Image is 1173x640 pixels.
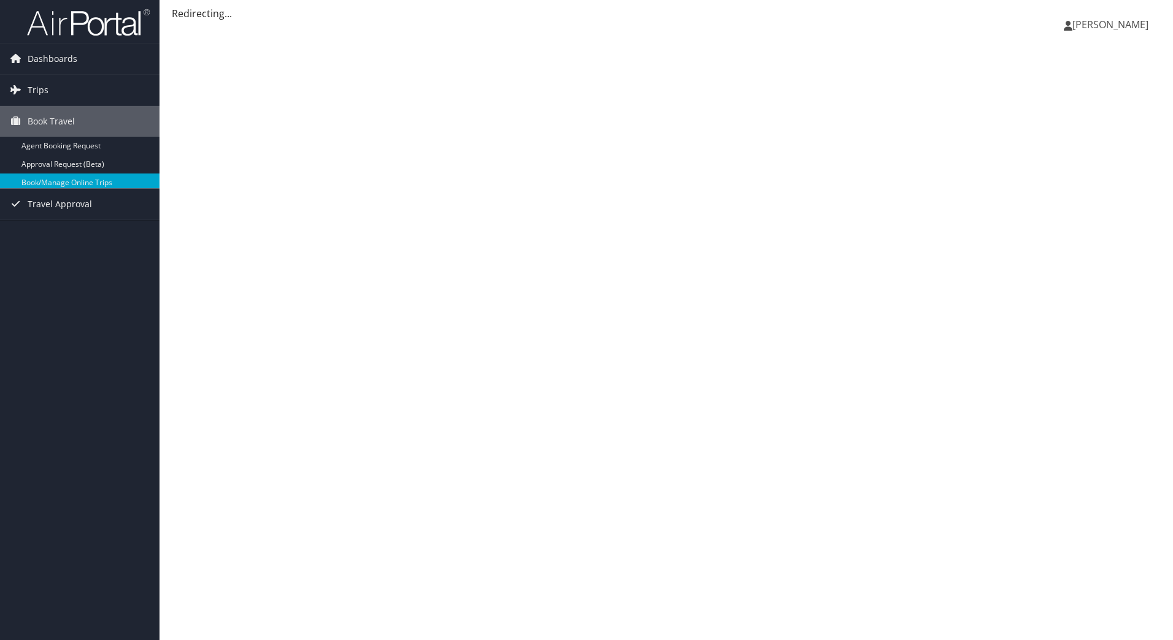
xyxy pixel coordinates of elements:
[28,106,75,137] span: Book Travel
[1072,18,1148,31] span: [PERSON_NAME]
[27,8,150,37] img: airportal-logo.png
[1064,6,1161,43] a: [PERSON_NAME]
[28,189,92,219] span: Travel Approval
[28,44,77,74] span: Dashboards
[28,75,48,105] span: Trips
[172,6,1161,21] div: Redirecting...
